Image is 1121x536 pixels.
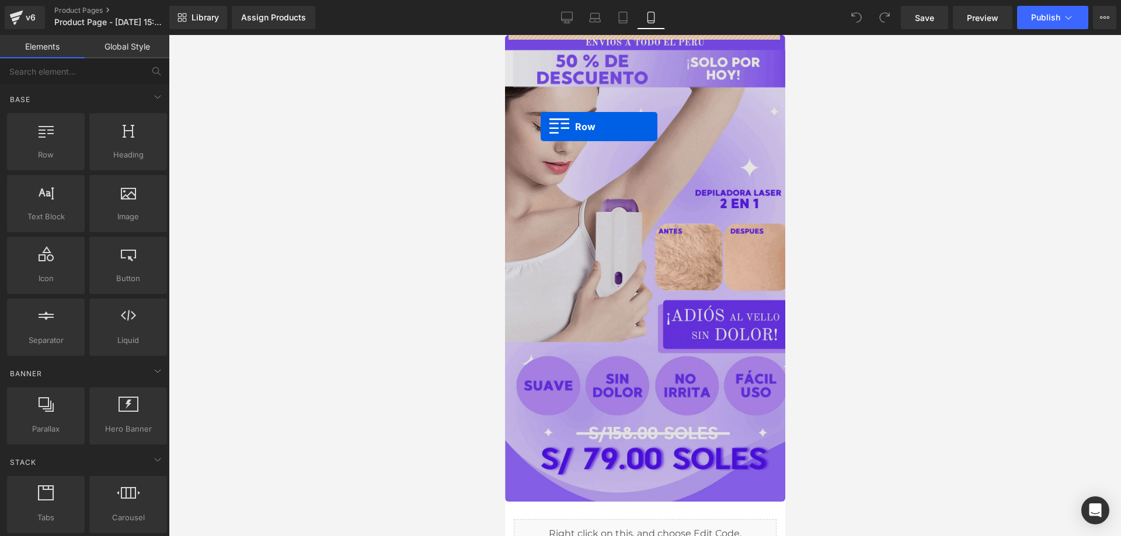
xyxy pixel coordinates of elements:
a: New Library [169,6,227,29]
span: Stack [9,457,37,468]
span: Carousel [93,512,163,524]
button: Redo [873,6,896,29]
span: Save [915,12,934,24]
span: Liquid [93,334,163,346]
span: Text Block [11,211,81,223]
span: Base [9,94,32,105]
div: v6 [23,10,38,25]
span: Publish [1031,13,1060,22]
span: Parallax [11,423,81,435]
span: Banner [9,368,43,379]
span: Hero Banner [93,423,163,435]
span: Row [11,149,81,161]
a: Mobile [637,6,665,29]
span: Image [93,211,163,223]
a: Product Pages [54,6,189,15]
span: Library [192,12,219,23]
a: Laptop [581,6,609,29]
a: Preview [953,6,1012,29]
span: Heading [93,149,163,161]
a: v6 [5,6,45,29]
span: Tabs [11,512,81,524]
span: Preview [967,12,998,24]
a: Desktop [553,6,581,29]
button: Undo [845,6,868,29]
a: Tablet [609,6,637,29]
button: Publish [1017,6,1088,29]
div: Open Intercom Messenger [1081,496,1109,524]
span: Icon [11,272,81,285]
div: Assign Products [241,13,306,22]
span: Separator [11,334,81,346]
button: More [1093,6,1116,29]
span: Button [93,272,163,285]
span: Product Page - [DATE] 15:30:32 [54,17,166,27]
a: Global Style [85,35,169,58]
